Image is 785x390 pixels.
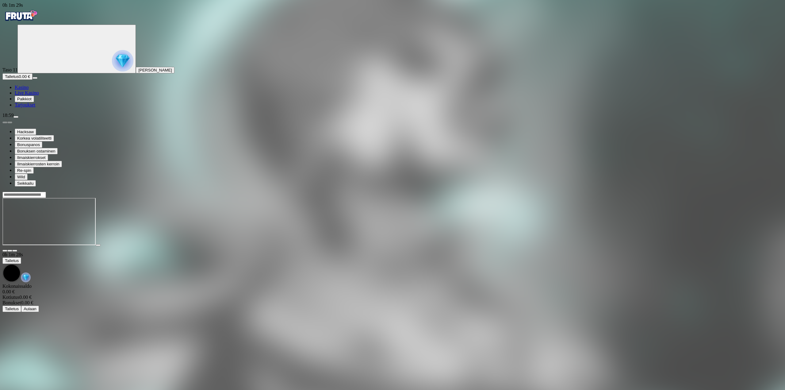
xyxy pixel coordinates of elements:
[2,289,783,295] div: 0.00 €
[2,250,7,252] button: close icon
[138,68,172,72] span: [PERSON_NAME]
[2,8,39,23] img: Fruta
[2,252,23,257] span: user session time
[7,122,12,123] button: next slide
[15,141,42,148] button: Bonuspanos
[2,192,46,198] input: Search
[15,154,48,161] button: Ilmaiskierrokset
[17,25,136,73] button: reward progress
[96,244,101,246] button: play icon
[2,257,21,264] button: Talletus
[13,116,18,118] button: menu
[15,102,35,107] span: Tarjoukset
[17,155,46,160] span: Ilmaiskierrokset
[17,129,34,134] span: Hacksaw
[2,284,783,312] div: Game menu content
[21,272,31,282] img: reward-icon
[19,74,30,79] span: 0.00 €
[17,181,33,186] span: Seikkailu
[17,162,59,166] span: Ilmaiskierrosten kerroin
[15,96,34,102] button: reward iconPalkkiot
[136,67,174,73] button: [PERSON_NAME]
[2,198,96,245] iframe: Invictus
[2,284,783,295] div: Kokonaissaldo
[33,77,37,79] button: menu
[17,149,55,153] span: Bonuksen ostaminen
[17,136,52,141] span: Korkea volatiliteetti
[15,85,29,90] span: Kasino
[21,306,39,312] button: Aulaan
[2,295,783,300] div: 0.00 €
[7,250,12,252] button: chevron-down icon
[5,307,19,311] span: Talletus
[2,19,39,24] a: Fruta
[15,85,29,90] a: diamond iconKasino
[15,174,28,180] button: Wild
[2,122,7,123] button: prev slide
[5,258,19,263] span: Talletus
[15,102,35,107] a: gift-inverted iconTarjoukset
[12,250,17,252] button: fullscreen icon
[15,129,36,135] button: Hacksaw
[15,161,62,167] button: Ilmaiskierrosten kerroin
[17,142,40,147] span: Bonuspanos
[2,295,19,300] span: Kotiutus
[15,167,34,174] button: Re-spin
[15,90,39,95] span: Live Kasino
[17,168,31,173] span: Re-spin
[2,300,783,306] div: 0.00 €
[17,175,25,179] span: Wild
[15,180,36,187] button: Seikkailu
[15,90,39,95] a: poker-chip iconLive Kasino
[2,113,13,118] span: 18:59
[2,8,783,108] nav: Primary
[5,74,19,79] span: Talletus
[15,148,58,154] button: Bonuksen ostaminen
[2,306,21,312] button: Talletus
[24,307,36,311] span: Aulaan
[2,67,17,72] span: Taso 11
[2,2,23,8] span: user session time
[17,97,32,101] span: Palkkiot
[15,135,54,141] button: Korkea volatiliteetti
[2,73,33,80] button: Talletusplus icon0.00 €
[2,252,783,284] div: Game menu
[112,50,133,71] img: reward progress
[2,300,21,305] span: Bonukset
